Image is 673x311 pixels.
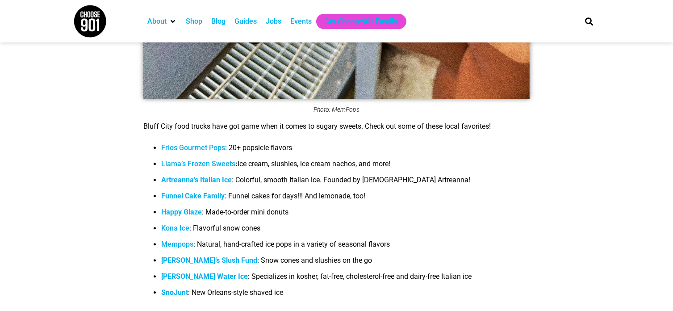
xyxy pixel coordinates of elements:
[161,160,238,168] strong: :
[161,160,235,168] a: Llama’s Frozen Sweets
[143,14,181,29] div: About
[186,16,202,27] a: Shop
[161,192,225,200] a: Funnel Cake Family
[161,143,529,159] li: : 20+ popsicle flavors
[161,143,225,152] a: Frios Gourmet Pops
[161,240,193,248] a: Mempops
[161,272,248,281] a: [PERSON_NAME] Water Ice
[161,191,529,207] li: : Funnel cakes for days!!! And lemonade, too!
[161,255,529,271] li: : Snow cones and slushies on the go
[290,16,312,27] a: Events
[161,176,232,184] a: Artreanna’s Italian Ice
[161,287,529,303] li: : New Orleans-style shaved ice
[147,16,167,27] a: About
[161,224,189,232] a: Kona Ice
[582,14,597,29] div: Search
[143,14,570,29] nav: Main nav
[211,16,226,27] a: Blog
[161,288,188,297] a: SnoJunt
[161,175,529,191] li: : Colorful, smooth Italian ice. Founded by [DEMOGRAPHIC_DATA] Artreanna!
[161,208,202,216] a: Happy Glaze
[161,159,529,175] li: ice cream, slushies, ice cream nachos, and more!
[161,256,257,265] a: [PERSON_NAME]’s Slush Fund
[161,207,529,223] li: : Made-to-order mini donuts
[143,106,529,113] figcaption: Photo: MemPops
[143,122,491,130] span: Bluff City food trucks have got game when it comes to sugary sweets. Check out some of these loca...
[266,16,281,27] a: Jobs
[161,239,529,255] li: : Natural, hand-crafted ice pops in a variety of seasonal flavors
[325,16,397,27] a: Get Choose901 Emails
[161,223,529,239] li: : Flavorful snow cones
[234,16,257,27] a: Guides
[161,271,529,287] li: : Specializes in kosher, fat-free, cholesterol-free and dairy-free Italian ice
